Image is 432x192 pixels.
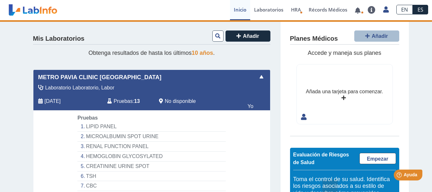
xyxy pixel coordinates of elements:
span: Pruebas [77,115,98,121]
h4: Planes Médicos [290,35,338,43]
li: TSH [77,171,225,181]
li: CREATININE URINE SPOT [77,162,225,171]
span: Yo [240,103,261,110]
li: LIPID PANEL [77,122,225,132]
button: Añadir [225,30,270,42]
iframe: Help widget launcher [375,167,425,185]
li: MICROALBUMIN SPOT URINE [77,132,225,142]
div: : [102,97,154,105]
a: EN [396,5,413,14]
li: CBC [77,181,225,191]
span: Obtenga resultados de hasta los últimos . [88,50,215,56]
b: 13 [134,98,140,104]
li: HEMOGLOBIN GLYCOSYLATED [77,152,225,162]
li: RENAL FUNCTION PANEL [77,142,225,152]
span: Evaluación de Riesgos de Salud [293,152,349,165]
span: Metro Pavia Clinic [GEOGRAPHIC_DATA] [38,73,162,82]
span: Pruebas [114,97,133,105]
h4: Mis Laboratorios [33,35,84,43]
span: HRA [291,6,301,13]
span: Accede y maneja sus planes [308,50,381,56]
a: Empezar [359,153,396,164]
a: ES [413,5,428,14]
span: Añadir [372,33,388,39]
div: Añada una tarjeta para comenzar. [306,88,383,96]
span: Laboratorio Laboratorio, Labor [45,84,115,92]
span: Añadir [243,33,259,39]
button: Añadir [354,30,399,42]
span: No disponible [165,97,196,105]
span: 2025-09-08 [45,97,61,105]
span: Empezar [367,156,388,162]
span: 10 años [192,50,213,56]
